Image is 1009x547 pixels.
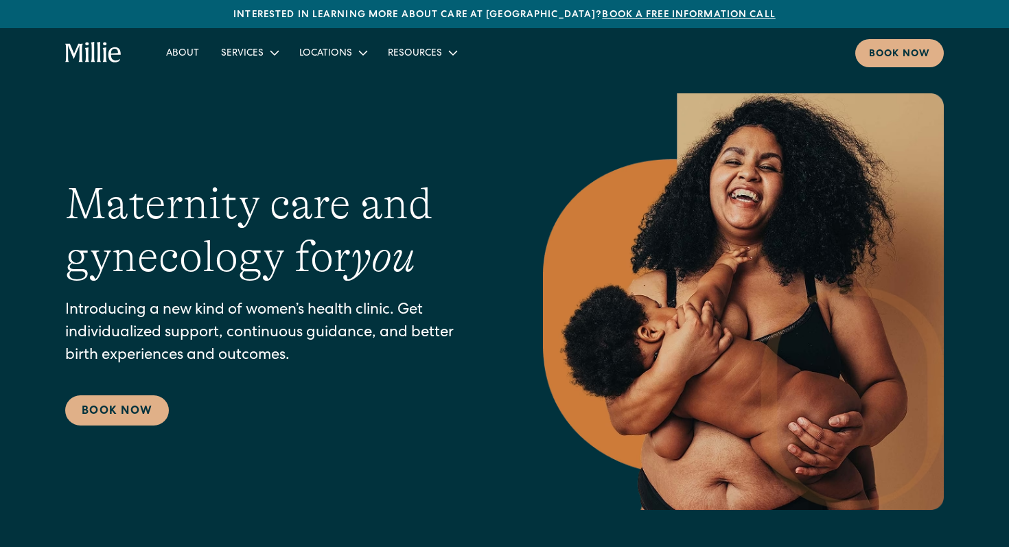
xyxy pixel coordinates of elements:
div: Resources [377,41,467,64]
a: home [65,42,122,64]
div: Book now [869,47,930,62]
img: Smiling mother with her baby in arms, celebrating body positivity and the nurturing bond of postp... [543,93,944,510]
a: Book now [855,39,944,67]
div: Locations [299,47,352,61]
em: you [351,232,415,281]
div: Services [221,47,264,61]
h1: Maternity care and gynecology for [65,178,488,283]
a: Book Now [65,395,169,426]
p: Introducing a new kind of women’s health clinic. Get individualized support, continuous guidance,... [65,300,488,368]
a: Book a free information call [602,10,775,20]
div: Locations [288,41,377,64]
div: Services [210,41,288,64]
a: About [155,41,210,64]
div: Resources [388,47,442,61]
